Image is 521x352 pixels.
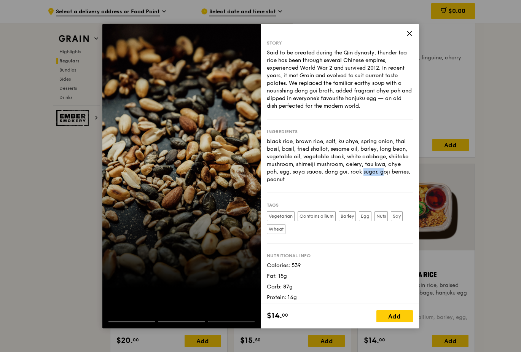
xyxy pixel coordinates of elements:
div: Said to be created during the Qin dynasty, thunder tea rice has been through several Chinese empi... [267,49,413,110]
label: Nuts [374,211,388,221]
label: Vegetarian [267,211,295,221]
div: Tags [267,202,413,208]
div: Fat: 15g [267,272,413,280]
div: Nutritional info [267,253,413,259]
div: Protein: 14g [267,294,413,301]
div: Carb: 87g [267,283,413,291]
label: Barley [339,211,356,221]
div: Ingredients [267,129,413,135]
span: 00 [282,312,288,318]
div: Add [376,310,413,322]
div: Calories: 539 [267,262,413,269]
span: $14. [267,310,282,322]
label: Wheat [267,224,285,234]
label: Soy [391,211,403,221]
label: Contains allium [298,211,336,221]
label: Egg [359,211,371,221]
div: Story [267,40,413,46]
div: black rice, brown rice, salt, ku chye, spring onion, thai basil, basil, fried shallot, sesame oil... [267,138,413,183]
